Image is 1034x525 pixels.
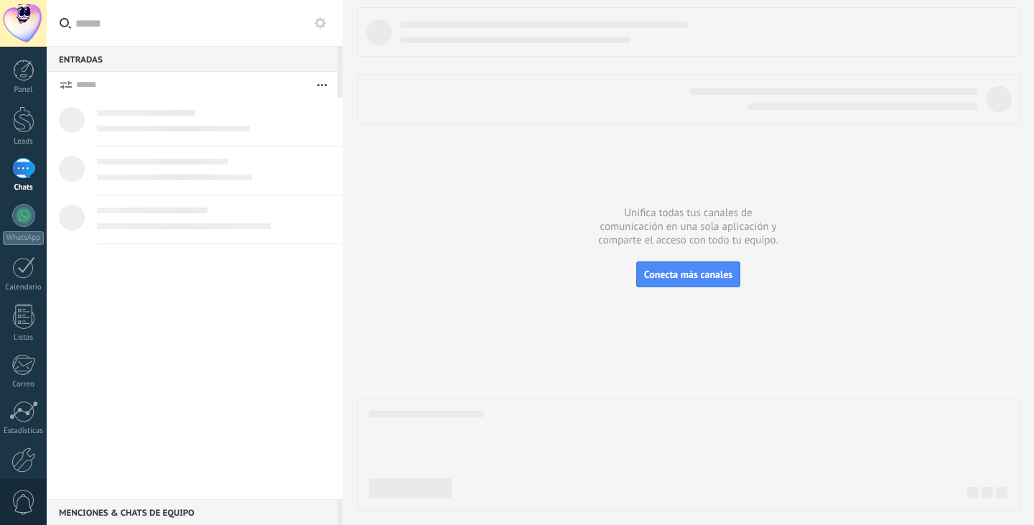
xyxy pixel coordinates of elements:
div: Chats [3,183,45,192]
div: Entradas [47,46,337,72]
div: Panel [3,85,45,95]
div: Listas [3,333,45,343]
div: Estadísticas [3,427,45,436]
div: Ajustes [3,477,45,486]
div: Leads [3,137,45,147]
button: Conecta más canales [636,261,740,287]
div: Menciones & Chats de equipo [47,499,337,525]
div: WhatsApp [3,231,44,245]
div: Correo [3,380,45,389]
div: Calendario [3,283,45,292]
span: Conecta más canales [644,268,732,281]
